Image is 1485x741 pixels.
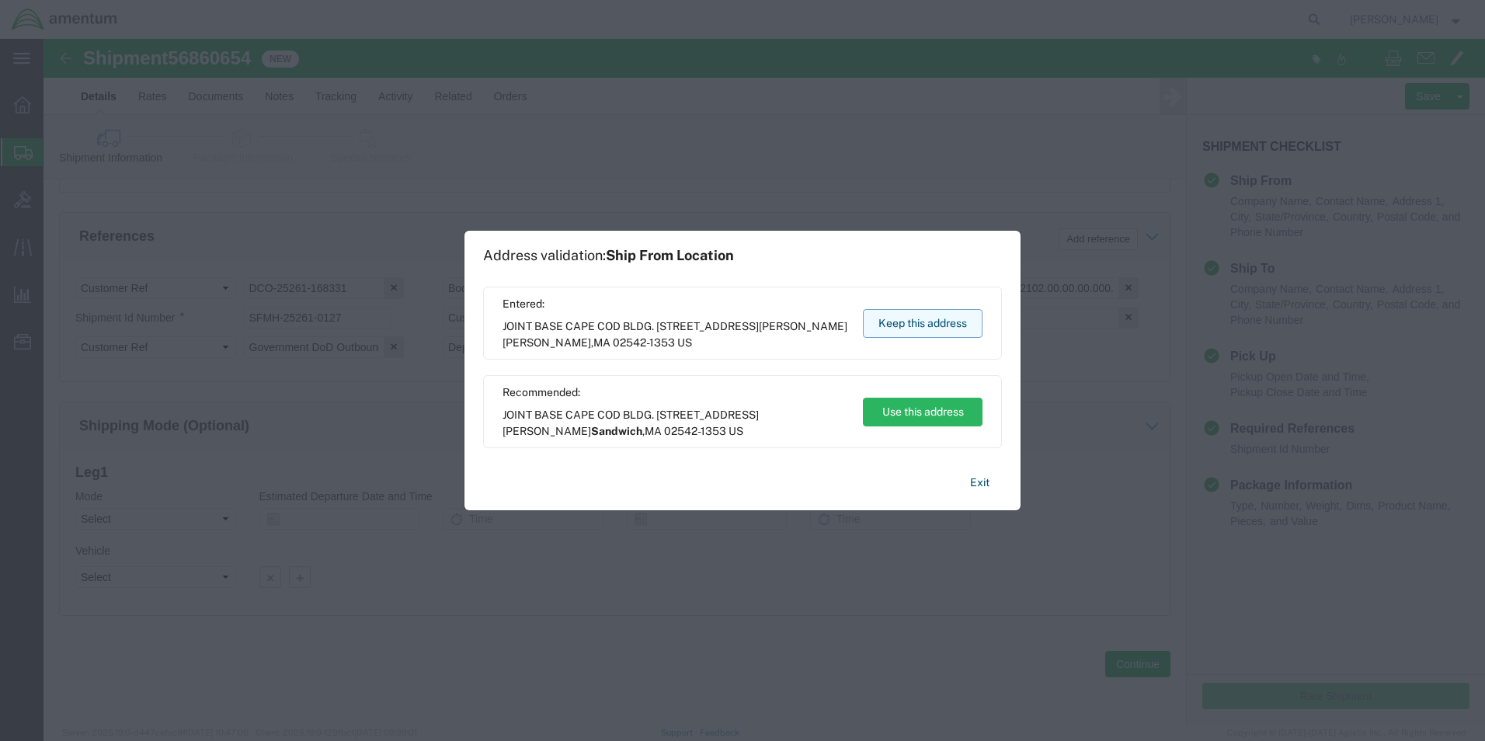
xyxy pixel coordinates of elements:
span: MA [593,336,610,349]
span: Sandwich [591,425,642,437]
span: US [729,425,743,437]
h1: Address validation: [483,247,734,264]
button: Exit [958,469,1002,496]
span: JOINT BASE CAPE COD BLDG. [STREET_ADDRESS][PERSON_NAME] , [503,407,848,440]
span: [PERSON_NAME] [503,336,591,349]
span: 02542-1353 [664,425,726,437]
span: MA [645,425,662,437]
span: Ship From Location [606,247,734,263]
span: Recommended: [503,384,848,401]
span: 02542-1353 [613,336,675,349]
span: Entered: [503,296,848,312]
button: Use this address [863,398,982,426]
span: JOINT BASE CAPE COD BLDG. [STREET_ADDRESS][PERSON_NAME] , [503,318,848,351]
button: Keep this address [863,309,982,338]
span: US [677,336,692,349]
